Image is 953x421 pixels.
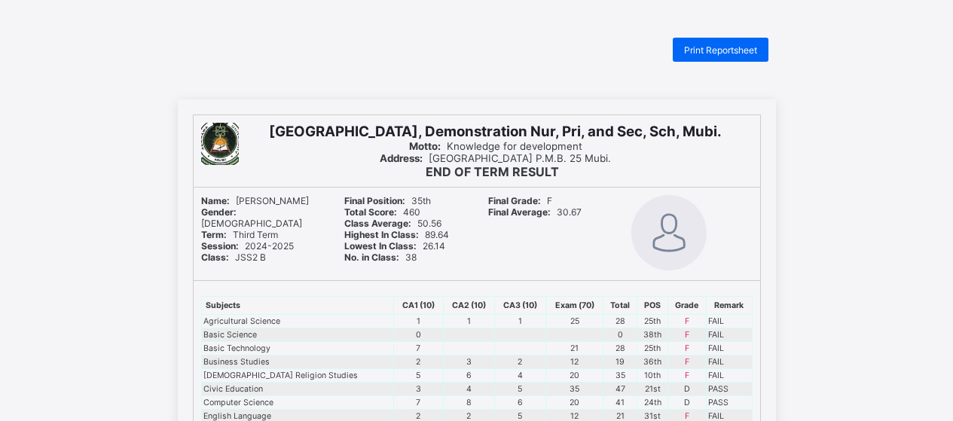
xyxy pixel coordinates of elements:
[637,383,667,396] td: 21st
[201,229,278,240] span: Third Term
[706,297,752,315] th: Remark
[393,328,443,342] td: 0
[344,195,431,206] span: 35th
[494,315,545,328] td: 1
[344,206,397,218] b: Total Score:
[344,206,420,218] span: 460
[201,252,266,263] span: JSS2 B
[393,315,443,328] td: 1
[706,342,752,355] td: FAIL
[488,206,582,218] span: 30.67
[603,328,637,342] td: 0
[706,328,752,342] td: FAIL
[201,355,393,369] td: Business Studies
[201,315,393,328] td: Agricultural Science
[603,396,637,410] td: 41
[494,355,545,369] td: 2
[269,123,722,140] span: [GEOGRAPHIC_DATA], Demonstration Nur, Pri, and Sec, Sch, Mubi.
[667,342,706,355] td: F
[409,140,582,152] span: Knowledge for development
[393,369,443,383] td: 5
[488,195,541,206] b: Final Grade:
[201,195,309,206] span: [PERSON_NAME]
[443,297,494,315] th: CA2 (10)
[545,297,603,315] th: Exam (70)
[201,229,227,240] b: Term:
[201,328,393,342] td: Basic Science
[545,396,603,410] td: 20
[201,396,393,410] td: Computer Science
[637,342,667,355] td: 25th
[603,342,637,355] td: 28
[201,206,237,218] b: Gender:
[706,383,752,396] td: PASS
[380,152,611,164] span: [GEOGRAPHIC_DATA] P.M.B. 25 Mubi.
[637,315,667,328] td: 25th
[443,383,494,396] td: 4
[380,152,423,164] b: Address:
[545,383,603,396] td: 35
[344,240,445,252] span: 26.14
[443,369,494,383] td: 6
[201,240,294,252] span: 2024-2025
[706,396,752,410] td: PASS
[201,206,302,229] span: [DEMOGRAPHIC_DATA]
[603,315,637,328] td: 28
[603,383,637,396] td: 47
[393,342,443,355] td: 7
[344,229,419,240] b: Highest In Class:
[201,195,230,206] b: Name:
[667,383,706,396] td: D
[545,355,603,369] td: 12
[344,240,417,252] b: Lowest In Class:
[393,396,443,410] td: 7
[667,369,706,383] td: F
[706,315,752,328] td: FAIL
[494,369,545,383] td: 4
[344,195,405,206] b: Final Position:
[637,297,667,315] th: POS
[545,369,603,383] td: 20
[667,396,706,410] td: D
[426,164,559,179] b: END OF TERM RESULT
[545,342,603,355] td: 21
[637,328,667,342] td: 38th
[667,328,706,342] td: F
[344,252,399,263] b: No. in Class:
[201,383,393,396] td: Civic Education
[344,252,417,263] span: 38
[667,355,706,369] td: F
[344,218,441,229] span: 50.56
[494,396,545,410] td: 6
[201,369,393,383] td: [DEMOGRAPHIC_DATA] Religion Studies
[603,355,637,369] td: 19
[684,44,757,56] span: Print Reportsheet
[344,229,449,240] span: 89.64
[393,383,443,396] td: 3
[344,218,411,229] b: Class Average:
[409,140,441,152] b: Motto:
[393,297,443,315] th: CA1 (10)
[545,315,603,328] td: 25
[667,297,706,315] th: Grade
[706,355,752,369] td: FAIL
[637,396,667,410] td: 24th
[603,297,637,315] th: Total
[201,252,229,263] b: Class:
[201,297,393,315] th: Subjects
[667,315,706,328] td: F
[637,369,667,383] td: 10th
[201,342,393,355] td: Basic Technology
[443,315,494,328] td: 1
[201,240,239,252] b: Session:
[443,396,494,410] td: 8
[603,369,637,383] td: 35
[706,369,752,383] td: FAIL
[393,355,443,369] td: 2
[637,355,667,369] td: 36th
[488,206,551,218] b: Final Average:
[443,355,494,369] td: 3
[488,195,552,206] span: F
[494,297,545,315] th: CA3 (10)
[494,383,545,396] td: 5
